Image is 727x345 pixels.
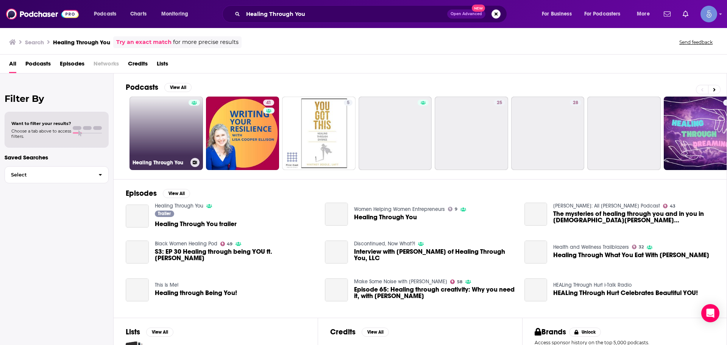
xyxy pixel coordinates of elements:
[155,290,237,296] a: Healing through Being You!
[89,8,126,20] button: open menu
[435,97,508,170] a: 25
[447,9,485,19] button: Open AdvancedNew
[157,58,168,73] a: Lists
[5,154,109,161] p: Saved Searches
[354,248,515,261] span: Interview with [PERSON_NAME] of Healing Through You, LLC
[5,166,109,183] button: Select
[60,58,84,73] a: Episodes
[450,279,462,284] a: 58
[680,8,691,20] a: Show notifications dropdown
[579,8,632,20] button: open menu
[354,240,415,247] a: Discontinued, Now What?!
[156,8,198,20] button: open menu
[130,9,147,19] span: Charts
[354,286,515,299] span: Episode 65: Healing through creativity: Why you need it, with [PERSON_NAME]
[472,5,485,12] span: New
[700,6,717,22] button: Show profile menu
[701,304,719,322] div: Open Intercom Messenger
[125,8,151,20] a: Charts
[163,189,190,198] button: View All
[6,7,79,21] img: Podchaser - Follow, Share and Rate Podcasts
[161,9,188,19] span: Monitoring
[11,128,71,139] span: Choose a tab above to access filters.
[569,328,601,337] button: Unlock
[126,83,158,92] h2: Podcasts
[164,83,192,92] button: View All
[632,245,644,249] a: 32
[53,39,110,46] h3: Healing Through You
[25,58,51,73] a: Podcasts
[11,121,71,126] span: Want to filter your results?
[325,203,348,226] a: Healing Through You
[9,58,16,73] a: All
[663,204,676,208] a: 43
[457,280,462,284] span: 58
[553,282,632,288] a: HEALing THrough Hurt i-Talk Radio
[700,6,717,22] img: User Profile
[155,248,316,261] span: S3: EP 30 Healing through being YOU ft. [PERSON_NAME]
[126,189,190,198] a: EpisodesView All
[206,97,279,170] a: 41
[354,206,445,212] a: Women Helping Women Entrepreneurs
[494,100,505,106] a: 25
[448,207,457,211] a: 9
[126,327,140,337] h2: Lists
[227,242,232,246] span: 49
[524,203,548,226] a: The mysteries of healing through you and in you in Christ Jesus
[229,5,514,23] div: Search podcasts, credits, & more...
[354,214,417,220] a: Healing Through You
[266,99,271,107] span: 41
[542,9,572,19] span: For Business
[677,39,715,45] button: Send feedback
[537,8,581,20] button: open menu
[220,242,233,246] a: 49
[661,8,674,20] a: Show notifications dropdown
[25,39,44,46] h3: Search
[155,282,178,288] a: This Is Me!
[553,244,629,250] a: Health and Wellness Trailblazers
[126,327,173,337] a: ListsView All
[325,278,348,301] a: Episode 65: Healing through creativity: Why you need it, with Rachael Rice
[155,221,237,227] a: Healing Through You trailer
[155,248,316,261] a: S3: EP 30 Healing through being YOU ft. Nilla Allin
[347,99,349,107] span: 5
[126,240,149,264] a: S3: EP 30 Healing through being YOU ft. Nilla Allin
[126,83,192,92] a: PodcastsView All
[344,100,353,106] a: 5
[330,327,356,337] h2: Credits
[670,205,676,208] span: 43
[325,240,348,264] a: Interview with Valeria Maritza of Healing Through You, LLC
[354,248,515,261] a: Interview with Valeria Maritza of Healing Through You, LLC
[553,211,715,223] a: The mysteries of healing through you and in you in Christ Jesus
[126,278,149,301] a: Healing through Being You!
[5,172,92,177] span: Select
[553,252,709,258] a: Healing Through What You Eat With Laleh Talebian
[553,211,715,223] span: The mysteries of healing through you and in you in [DEMOGRAPHIC_DATA][PERSON_NAME][DEMOGRAPHIC_DATA]
[700,6,717,22] span: Logged in as Spiral5-G1
[155,203,203,209] a: Healing Through You
[126,189,157,198] h2: Episodes
[5,93,109,104] h2: Filter By
[94,58,119,73] span: Networks
[158,211,171,216] span: Trailer
[524,240,548,264] a: Healing Through What You Eat With Laleh Talebian
[553,252,709,258] span: Healing Through What You Eat With [PERSON_NAME]
[573,99,578,107] span: 28
[128,58,148,73] a: Credits
[584,9,621,19] span: For Podcasters
[632,8,659,20] button: open menu
[129,97,203,170] a: Healing Through You
[362,328,389,337] button: View All
[282,97,356,170] a: 5
[535,327,566,337] h2: Brands
[511,97,585,170] a: 28
[455,208,457,211] span: 9
[570,100,581,106] a: 28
